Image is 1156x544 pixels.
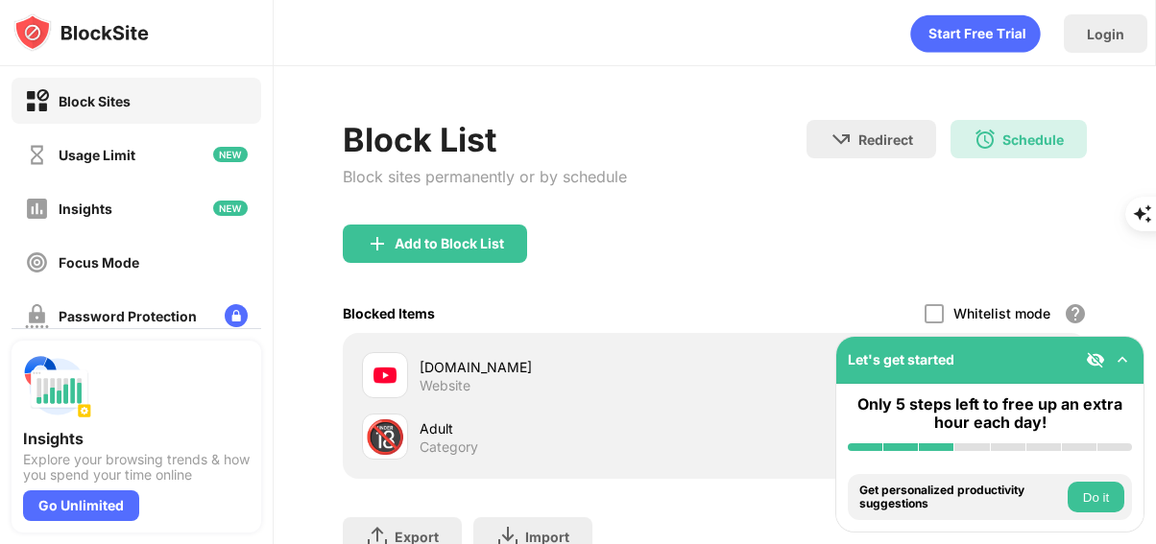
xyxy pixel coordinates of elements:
[59,147,135,163] div: Usage Limit
[213,147,248,162] img: new-icon.svg
[848,395,1132,432] div: Only 5 steps left to free up an extra hour each day!
[1087,26,1124,42] div: Login
[343,167,627,186] div: Block sites permanently or by schedule
[59,93,131,109] div: Block Sites
[25,304,49,328] img: password-protection-off.svg
[23,429,250,448] div: Insights
[225,304,248,327] img: lock-menu.svg
[59,308,197,324] div: Password Protection
[420,438,478,456] div: Category
[25,143,49,167] img: time-usage-off.svg
[953,305,1050,321] div: Whitelist mode
[910,14,1041,53] div: animation
[858,131,913,148] div: Redirect
[59,254,139,271] div: Focus Mode
[23,490,139,521] div: Go Unlimited
[1002,131,1064,148] div: Schedule
[420,418,714,438] div: Adult
[1113,350,1132,369] img: omni-setup-toggle.svg
[365,417,405,457] div: 🔞
[25,197,49,221] img: insights-off.svg
[420,377,470,394] div: Website
[343,120,627,159] div: Block List
[848,351,954,367] div: Let's get started
[859,484,1063,511] div: Get personalized productivity suggestions
[23,452,250,483] div: Explore your browsing trends & how you spend your time online
[373,364,397,387] img: favicons
[1086,350,1105,369] img: eye-not-visible.svg
[420,357,714,377] div: [DOMAIN_NAME]
[343,305,435,321] div: Blocked Items
[1068,482,1124,512] button: Do it
[25,89,49,113] img: block-on.svg
[59,201,112,217] div: Insights
[395,236,504,251] div: Add to Block List
[25,250,49,274] img: focus-off.svg
[23,352,92,421] img: push-insights.svg
[13,13,149,52] img: logo-blocksite.svg
[213,201,248,216] img: new-icon.svg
